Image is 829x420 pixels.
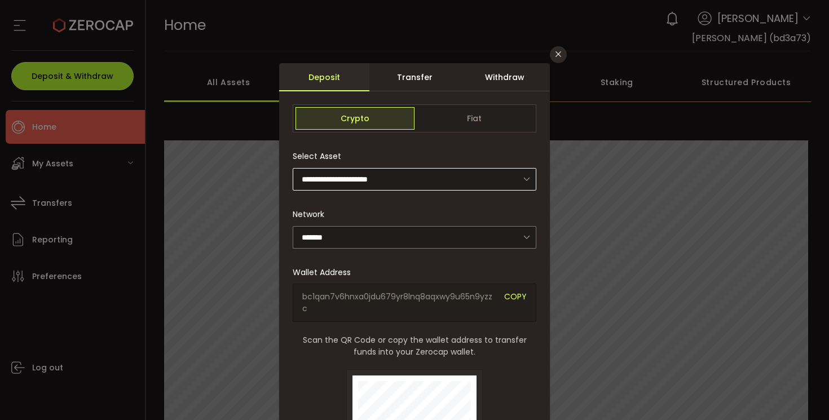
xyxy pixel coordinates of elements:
div: Transfer [369,63,460,91]
span: bc1qan7v6hnxa0jdu679yr8lnq8aqxwy9u65n9yzzc [302,291,496,315]
div: Deposit [279,63,369,91]
label: Wallet Address [293,267,358,278]
span: Scan the QR Code or copy the wallet address to transfer funds into your Zerocap wallet. [293,334,536,358]
label: Network [293,209,331,220]
span: COPY [504,291,527,315]
button: Close [550,46,567,63]
label: Select Asset [293,151,348,162]
div: Withdraw [460,63,550,91]
span: Crypto [296,107,414,130]
span: Fiat [414,107,533,130]
iframe: Chat Widget [773,366,829,420]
